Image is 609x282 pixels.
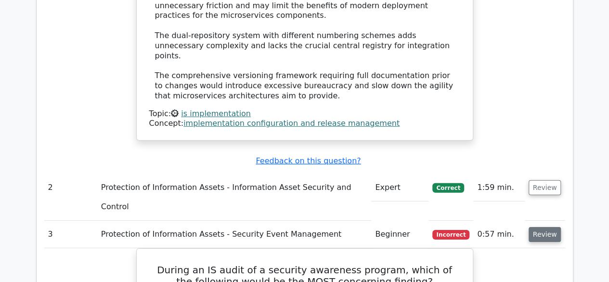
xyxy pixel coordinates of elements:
td: 1:59 min. [473,174,524,201]
a: is implementation [181,109,251,118]
button: Review [529,227,561,242]
div: Concept: [149,119,460,129]
a: implementation configuration and release management [183,119,400,128]
button: Review [529,180,561,195]
div: Topic: [149,109,460,119]
td: 0:57 min. [473,221,524,248]
td: 2 [44,174,97,221]
td: Expert [371,174,428,201]
td: 3 [44,221,97,248]
td: Beginner [371,221,428,248]
td: Protection of Information Assets - Security Event Management [97,221,371,248]
td: Protection of Information Assets - Information Asset Security and Control [97,174,371,221]
a: Feedback on this question? [256,156,361,165]
span: Incorrect [432,230,469,240]
span: Correct [432,183,464,193]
